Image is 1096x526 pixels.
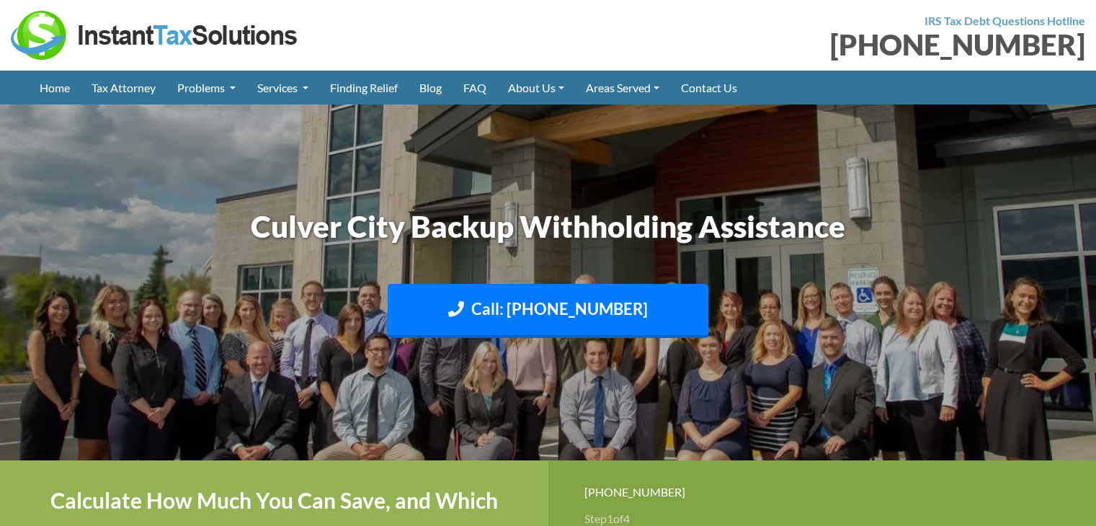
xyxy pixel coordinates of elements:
[607,512,613,525] span: 1
[11,11,299,60] img: Instant Tax Solutions Logo
[584,513,1061,525] h3: Step of
[246,71,319,104] a: Services
[670,71,748,104] a: Contact Us
[559,30,1086,59] div: [PHONE_NUMBER]
[453,71,497,104] a: FAQ
[925,14,1085,27] strong: IRS Tax Debt Questions Hotline
[11,27,299,40] a: Instant Tax Solutions Logo
[584,482,1061,502] div: [PHONE_NUMBER]
[29,71,81,104] a: Home
[166,71,246,104] a: Problems
[575,71,670,104] a: Areas Served
[623,512,630,525] span: 4
[409,71,453,104] a: Blog
[497,71,575,104] a: About Us
[81,71,166,104] a: Tax Attorney
[319,71,409,104] a: Finding Relief
[148,205,948,248] h1: Culver City Backup Withholding Assistance
[388,284,708,338] a: Call: [PHONE_NUMBER]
